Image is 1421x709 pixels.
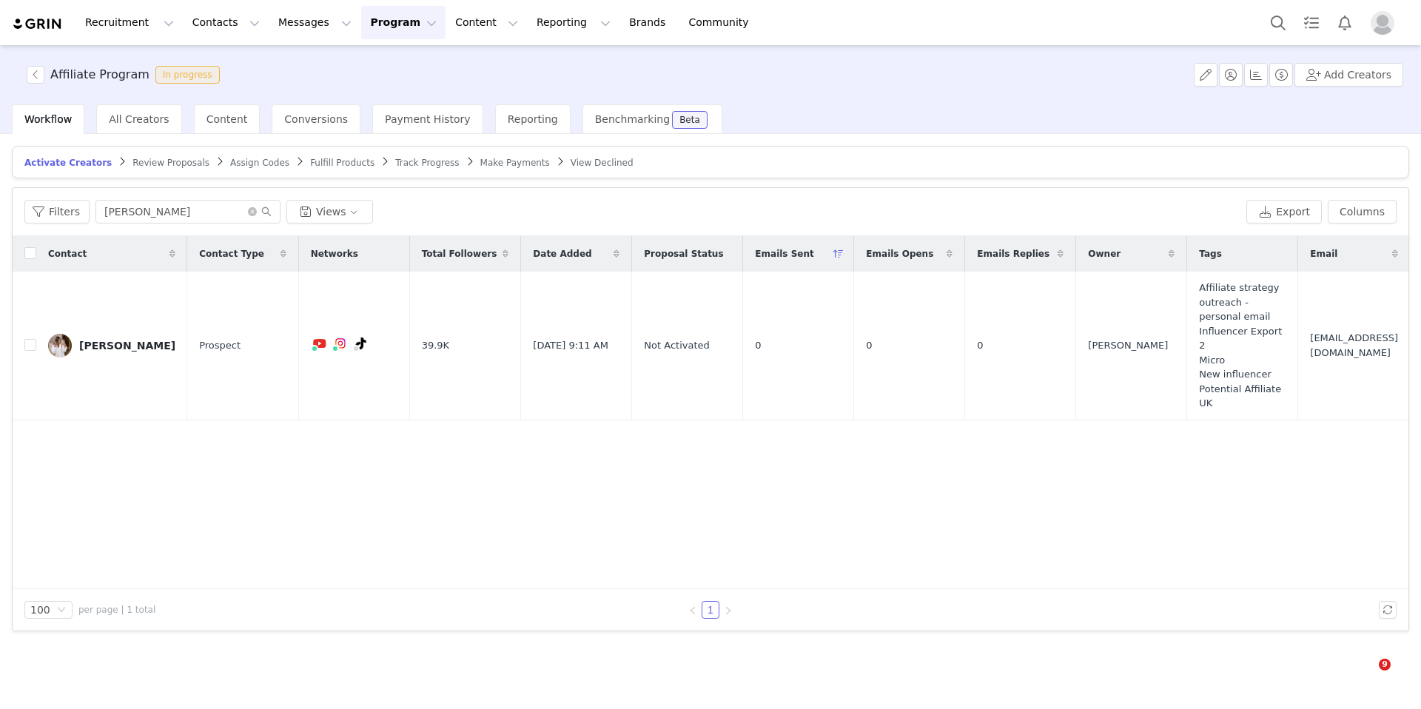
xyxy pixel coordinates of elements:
[1262,6,1294,39] button: Search
[702,601,719,619] li: 1
[48,247,87,261] span: Contact
[361,6,446,39] button: Program
[1199,247,1221,261] span: Tags
[24,158,112,168] span: Activate Creators
[533,338,608,353] span: [DATE] 9:11 AM
[1371,11,1394,35] img: placeholder-profile.jpg
[866,338,872,353] span: 0
[1088,338,1168,353] span: [PERSON_NAME]
[644,338,709,353] span: Not Activated
[109,113,169,125] span: All Creators
[1328,6,1361,39] button: Notifications
[1379,659,1391,671] span: 9
[395,158,459,168] span: Track Progress
[78,603,155,616] span: per page | 1 total
[480,158,550,168] span: Make Payments
[184,6,269,39] button: Contacts
[269,6,360,39] button: Messages
[261,206,272,217] i: icon: search
[24,200,90,224] button: Filters
[679,115,700,124] div: Beta
[719,601,737,619] li: Next Page
[1088,247,1121,261] span: Owner
[12,17,64,31] img: grin logo
[1199,280,1286,411] span: Affiliate strategy outreach - personal email Influencer Export 2 Micro New influencer Potential A...
[688,606,697,615] i: icon: left
[310,158,374,168] span: Fulfill Products
[284,113,348,125] span: Conversions
[422,338,449,353] span: 39.9K
[48,334,175,357] a: [PERSON_NAME]
[755,247,813,261] span: Emails Sent
[76,6,183,39] button: Recruitment
[1328,200,1397,224] button: Columns
[230,158,289,168] span: Assign Codes
[644,247,723,261] span: Proposal Status
[595,113,670,125] span: Benchmarking
[1310,247,1337,261] span: Email
[311,247,358,261] span: Networks
[533,247,591,261] span: Date Added
[79,340,175,352] div: [PERSON_NAME]
[95,200,280,224] input: Search...
[48,334,72,357] img: fa5ce86f-585d-4d23-8c0a-b5fe734b211b.jpg
[199,247,264,261] span: Contact Type
[684,601,702,619] li: Previous Page
[385,113,471,125] span: Payment History
[680,6,765,39] a: Community
[248,207,257,216] i: icon: close-circle
[155,66,220,84] span: In progress
[199,338,241,353] span: Prospect
[571,158,634,168] span: View Declined
[508,113,558,125] span: Reporting
[620,6,679,39] a: Brands
[422,247,497,261] span: Total Followers
[528,6,619,39] button: Reporting
[132,158,209,168] span: Review Proposals
[57,605,66,616] i: icon: down
[1362,11,1409,35] button: Profile
[206,113,248,125] span: Content
[335,337,346,349] img: instagram.svg
[1348,659,1384,694] iframe: Intercom live chat
[977,247,1049,261] span: Emails Replies
[24,113,72,125] span: Workflow
[27,66,226,84] span: [object Object]
[30,602,50,618] div: 100
[446,6,527,39] button: Content
[866,247,933,261] span: Emails Opens
[755,338,761,353] span: 0
[1310,331,1398,360] span: [EMAIL_ADDRESS][DOMAIN_NAME]
[50,66,150,84] h3: Affiliate Program
[977,338,983,353] span: 0
[286,200,373,224] button: Views
[724,606,733,615] i: icon: right
[702,602,719,618] a: 1
[1295,6,1328,39] a: Tasks
[1294,63,1403,87] button: Add Creators
[1246,200,1322,224] button: Export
